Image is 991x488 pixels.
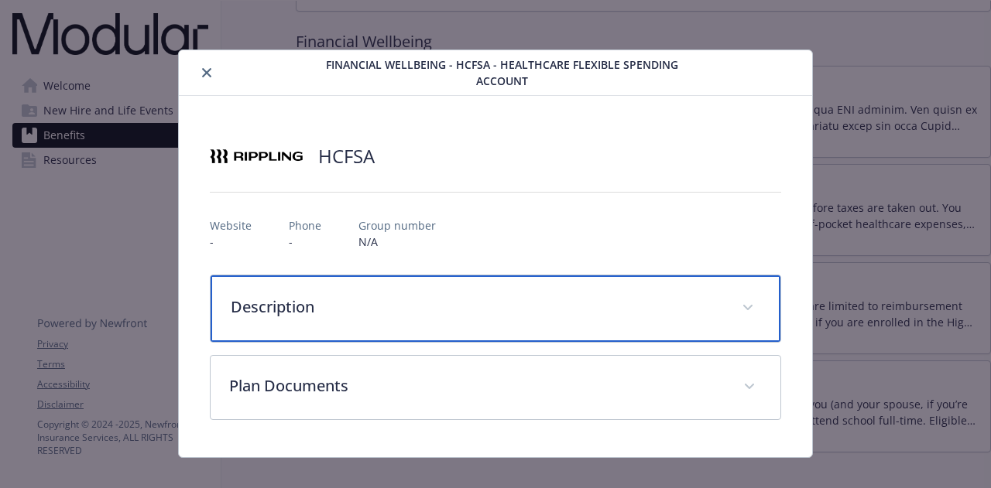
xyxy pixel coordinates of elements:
[210,217,252,234] p: Website
[289,217,321,234] p: Phone
[211,356,780,419] div: Plan Documents
[316,56,688,89] span: Financial Wellbeing - HCFSA - Healthcare Flexible Spending Account
[210,234,252,250] p: -
[229,374,724,398] p: Plan Documents
[231,295,722,319] p: Description
[358,234,436,250] p: N/A
[358,217,436,234] p: Group number
[210,133,303,179] img: Rippling
[211,275,780,342] div: Description
[99,49,892,458] div: details for plan Financial Wellbeing - HCFSA - Healthcare Flexible Spending Account
[289,234,321,250] p: -
[318,143,375,169] h2: HCFSA
[197,63,216,82] button: close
